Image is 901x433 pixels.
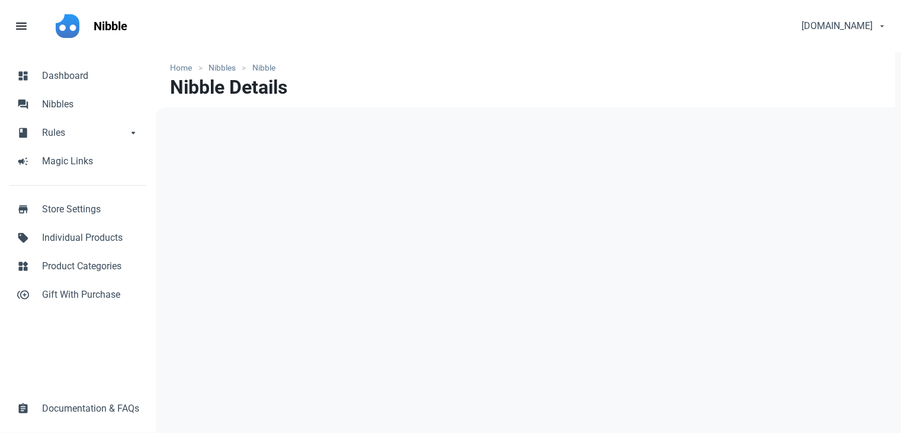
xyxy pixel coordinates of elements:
a: storeStore Settings [9,195,146,224]
span: Nibbles [42,97,139,112]
span: Store Settings [42,202,139,216]
span: sell [17,231,29,243]
span: forum [17,97,29,109]
span: arrow_drop_down [127,126,139,138]
span: [DOMAIN_NAME] [801,19,873,33]
a: sellIndividual Products [9,224,146,252]
span: Product Categories [42,259,139,273]
a: Home [170,62,198,74]
a: Nibbles [203,62,242,74]
span: control_point_duplicate [17,288,29,300]
a: bookRulesarrow_drop_down [9,119,146,147]
span: store [17,202,29,214]
a: campaignMagic Links [9,147,146,176]
nav: breadcrumbs [156,52,895,77]
p: Nibble [94,18,127,34]
span: Gift With Purchase [42,288,139,302]
span: Magic Links [42,154,139,168]
a: Nibble [86,9,134,43]
span: Documentation & FAQs [42,402,139,416]
a: dashboardDashboard [9,62,146,90]
a: widgetsProduct Categories [9,252,146,281]
button: [DOMAIN_NAME] [791,14,894,38]
h1: Nibble Details [170,77,287,98]
span: widgets [17,259,29,271]
span: Individual Products [42,231,139,245]
span: book [17,126,29,138]
span: Rules [42,126,127,140]
span: campaign [17,154,29,166]
span: menu [14,19,28,33]
a: assignmentDocumentation & FAQs [9,394,146,423]
span: dashboard [17,69,29,81]
a: control_point_duplicateGift With Purchase [9,281,146,309]
a: forumNibbles [9,90,146,119]
span: assignment [17,402,29,413]
span: Dashboard [42,69,139,83]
